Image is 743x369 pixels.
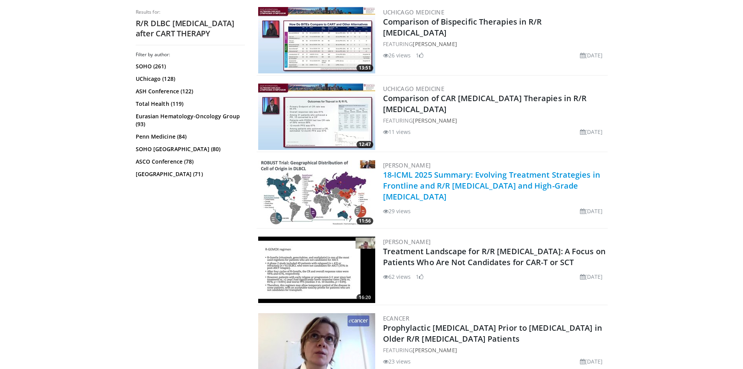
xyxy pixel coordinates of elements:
[356,294,373,301] span: 16:20
[383,246,606,267] a: Treatment Landscape for R/R [MEDICAL_DATA]: A Focus on Patients Who Are Not Candidates for CAR-T ...
[258,84,375,150] img: 85a31f09-4080-4fdd-9ea1-1ea570df4df8.300x170_q85_crop-smart_upscale.jpg
[383,346,606,354] div: FEATURING
[136,170,243,178] a: [GEOGRAPHIC_DATA] (71)
[258,160,375,226] a: 11:56
[580,357,603,365] li: [DATE]
[383,207,411,215] li: 29 views
[413,346,457,354] a: [PERSON_NAME]
[383,161,431,169] a: [PERSON_NAME]
[136,52,245,58] h3: Filter by author:
[356,141,373,148] span: 12:47
[136,145,243,153] a: SOHO [GEOGRAPHIC_DATA] (80)
[383,323,602,344] a: Prophylactic [MEDICAL_DATA] Prior to [MEDICAL_DATA] in Older R/R [MEDICAL_DATA] Patients
[416,273,424,281] li: 1
[383,169,600,202] a: 18-ICML 2025 Summary: Evolving Treatment Strategies in Frontline and R/R [MEDICAL_DATA] and High-...
[580,51,603,59] li: [DATE]
[258,237,375,303] img: 6495616f-ffca-4003-917f-efb2081fcdcb.300x170_q85_crop-smart_upscale.jpg
[383,8,445,16] a: UChicago Medicine
[383,40,606,48] div: FEATURING
[383,51,411,59] li: 26 views
[383,357,411,365] li: 23 views
[383,93,587,114] a: Comparison of CAR [MEDICAL_DATA] Therapies in R/R [MEDICAL_DATA]
[136,133,243,141] a: Penn Medicine (84)
[356,217,373,225] span: 11:56
[580,207,603,215] li: [DATE]
[136,62,243,70] a: SOHO (261)
[258,237,375,303] a: 16:20
[258,7,375,73] a: 13:51
[383,116,606,125] div: FEATURING
[136,87,243,95] a: ASH Conference (122)
[416,51,424,59] li: 1
[383,85,445,93] a: UChicago Medicine
[136,75,243,83] a: UChicago (128)
[258,7,375,73] img: 61a9ce3a-6f8e-4840-8fbe-b04f0198a1ff.300x170_q85_crop-smart_upscale.jpg
[356,64,373,71] span: 13:51
[580,128,603,136] li: [DATE]
[136,112,243,128] a: Eurasian Hematology-Oncology Group (93)
[258,160,375,226] img: d21d09fc-eec5-41ef-be1b-f3ec05354a84.300x170_q85_crop-smart_upscale.jpg
[136,158,243,166] a: ASCO Conference (78)
[383,314,410,322] a: ecancer
[258,84,375,150] a: 12:47
[136,9,245,15] p: Results for:
[383,238,431,246] a: [PERSON_NAME]
[580,273,603,281] li: [DATE]
[383,16,542,38] a: Comparison of Bispecific Therapies in R/R [MEDICAL_DATA]
[383,273,411,281] li: 62 views
[136,100,243,108] a: Total Health (119)
[413,40,457,48] a: [PERSON_NAME]
[383,128,411,136] li: 11 views
[136,18,245,39] h2: R/R DLBC [MEDICAL_DATA] after CART THERAPY
[413,117,457,124] a: [PERSON_NAME]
